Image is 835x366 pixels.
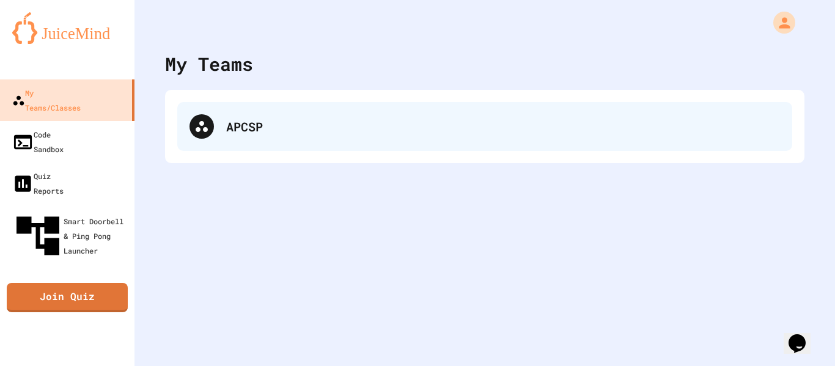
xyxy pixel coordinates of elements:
div: Smart Doorbell & Ping Pong Launcher [12,210,130,262]
div: My Teams [165,50,253,78]
div: APCSP [177,102,792,151]
img: logo-orange.svg [12,12,122,44]
div: My Account [760,9,798,37]
div: APCSP [226,117,780,136]
div: Code Sandbox [12,127,64,156]
iframe: chat widget [784,317,823,354]
div: Quiz Reports [12,169,64,198]
div: My Teams/Classes [12,86,81,115]
a: Join Quiz [7,283,128,312]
